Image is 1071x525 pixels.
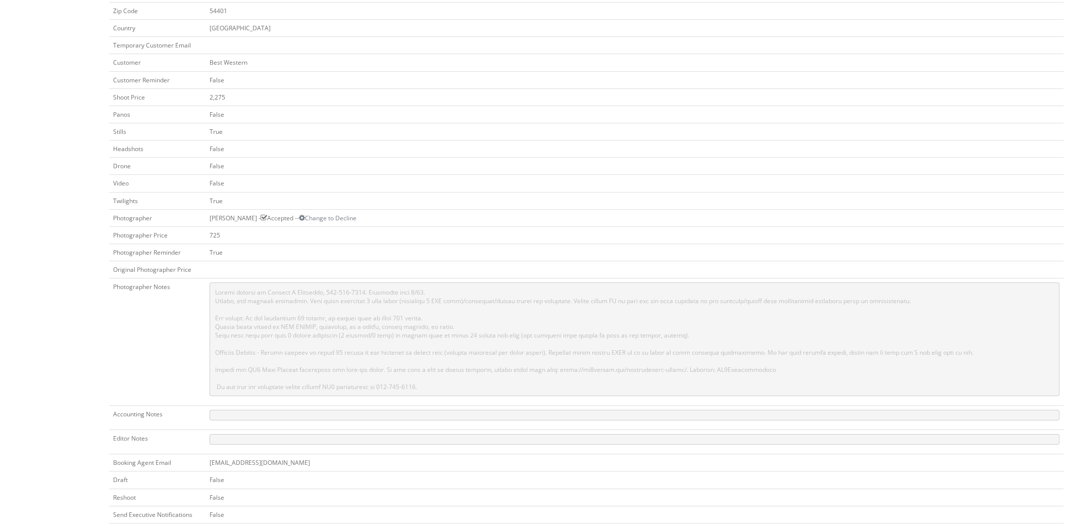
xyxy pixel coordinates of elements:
[109,20,206,37] td: Country
[109,71,206,88] td: Customer Reminder
[206,192,1063,209] td: True
[206,209,1063,226] td: [PERSON_NAME] - Accepted --
[299,214,356,222] a: Change to Decline
[109,175,206,192] td: Video
[206,226,1063,244] td: 725
[109,192,206,209] td: Twilights
[109,140,206,158] td: Headshots
[109,471,206,489] td: Draft
[109,406,206,430] td: Accounting Notes
[206,20,1063,37] td: [GEOGRAPHIC_DATA]
[206,140,1063,158] td: False
[109,37,206,54] td: Temporary Customer Email
[206,454,1063,471] td: [EMAIL_ADDRESS][DOMAIN_NAME]
[206,489,1063,506] td: False
[206,175,1063,192] td: False
[109,261,206,278] td: Original Photographer Price
[109,489,206,506] td: Reshoot
[206,106,1063,123] td: False
[206,471,1063,489] td: False
[109,244,206,261] td: Photographer Reminder
[210,282,1059,396] pre: Loremi dolorsi am Consect A Elitseddo, 542-516-7314. Eiusmodte inci 8/63. Utlabo, etd magnaali en...
[109,2,206,19] td: Zip Code
[206,88,1063,106] td: 2,275
[109,430,206,454] td: Editor Notes
[109,88,206,106] td: Shoot Price
[206,123,1063,140] td: True
[109,54,206,71] td: Customer
[206,2,1063,19] td: 54401
[109,226,206,244] td: Photographer Price
[109,106,206,123] td: Panos
[206,244,1063,261] td: True
[109,278,206,406] td: Photographer Notes
[109,506,206,523] td: Send Executive Notifications
[109,123,206,140] td: Stills
[206,71,1063,88] td: False
[109,209,206,226] td: Photographer
[109,158,206,175] td: Drone
[109,454,206,471] td: Booking Agent Email
[206,506,1063,523] td: False
[206,54,1063,71] td: Best Western
[206,158,1063,175] td: False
